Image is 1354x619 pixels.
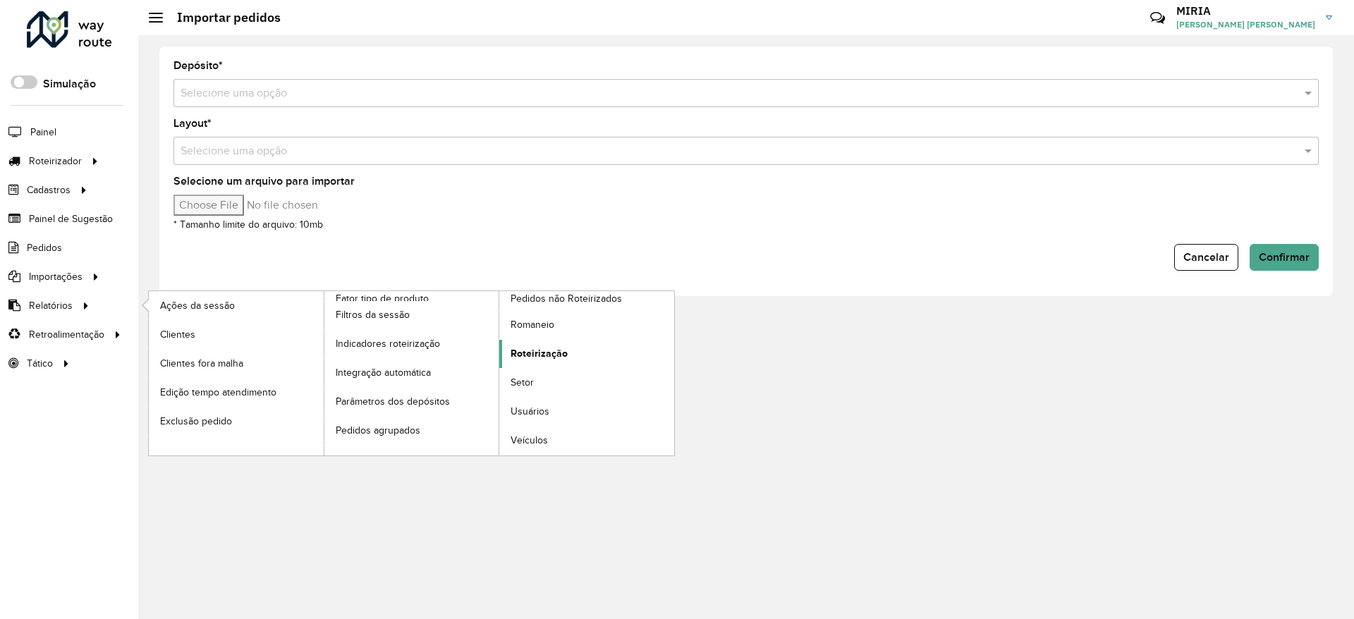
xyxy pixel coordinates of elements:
[499,398,674,426] a: Usuários
[324,301,499,329] a: Filtros da sessão
[336,365,431,380] span: Integração automática
[29,327,104,342] span: Retroalimentação
[1176,18,1315,31] span: [PERSON_NAME] [PERSON_NAME]
[336,336,440,351] span: Indicadores roteirização
[324,417,499,445] a: Pedidos agrupados
[499,340,674,368] a: Roteirização
[511,291,622,306] span: Pedidos não Roteirizados
[149,291,499,455] a: Fator tipo de produto
[160,327,195,342] span: Clientes
[160,385,276,400] span: Edição tempo atendimento
[27,240,62,255] span: Pedidos
[149,349,324,377] a: Clientes fora malha
[29,154,82,168] span: Roteirizador
[29,298,73,313] span: Relatórios
[1183,251,1229,263] span: Cancelar
[173,173,355,190] label: Selecione um arquivo para importar
[173,57,223,74] label: Depósito
[27,356,53,371] span: Tático
[1142,3,1173,33] a: Contato Rápido
[160,298,235,313] span: Ações da sessão
[149,407,324,435] a: Exclusão pedido
[336,307,410,322] span: Filtros da sessão
[324,359,499,387] a: Integração automática
[499,311,674,339] a: Romaneio
[336,291,429,306] span: Fator tipo de produto
[1174,244,1238,271] button: Cancelar
[511,404,549,419] span: Usuários
[163,10,281,25] h2: Importar pedidos
[1250,244,1319,271] button: Confirmar
[511,317,554,332] span: Romaneio
[29,212,113,226] span: Painel de Sugestão
[511,346,568,361] span: Roteirização
[511,433,548,448] span: Veículos
[173,115,212,132] label: Layout
[336,423,420,438] span: Pedidos agrupados
[499,427,674,455] a: Veículos
[160,414,232,429] span: Exclusão pedido
[149,378,324,406] a: Edição tempo atendimento
[1259,251,1310,263] span: Confirmar
[324,291,675,455] a: Pedidos não Roteirizados
[511,375,534,390] span: Setor
[160,356,243,371] span: Clientes fora malha
[336,394,450,409] span: Parâmetros dos depósitos
[149,291,324,319] a: Ações da sessão
[30,125,56,140] span: Painel
[1176,4,1315,18] h3: MIRIA
[499,369,674,397] a: Setor
[29,269,83,284] span: Importações
[324,388,499,416] a: Parâmetros dos depósitos
[173,219,323,230] small: * Tamanho limite do arquivo: 10mb
[27,183,71,197] span: Cadastros
[43,75,96,92] label: Simulação
[324,330,499,358] a: Indicadores roteirização
[149,320,324,348] a: Clientes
